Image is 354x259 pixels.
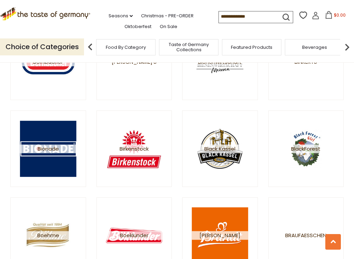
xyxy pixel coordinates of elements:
a: Birkenstock [96,110,172,187]
a: BlackForest [268,110,344,187]
a: Food By Category [106,45,146,50]
a: Christmas - PRE-ORDER [141,12,194,20]
img: next arrow [340,40,354,54]
img: Birkenstock [106,120,162,177]
span: Bionade [20,144,76,153]
span: Black Kassel [192,144,248,153]
a: Beverages [302,45,327,50]
img: BlackForest [278,120,334,177]
span: Bernbacher [20,58,76,66]
span: $0.00 [334,12,346,18]
span: [PERSON_NAME] [192,231,248,240]
span: BlackForest [278,144,334,153]
a: Oktoberfest [124,23,151,30]
a: On Sale [160,23,177,30]
span: Bienenwirtschaft [192,58,248,66]
a: Seasons [109,12,133,20]
a: Featured Products [231,45,272,50]
span: Boeklunder [106,231,162,240]
img: Black Kassel [192,120,248,177]
span: Braufaesschen [285,231,326,240]
span: Birkenstock [106,144,162,153]
img: previous arrow [83,40,97,54]
img: Bionade [20,120,76,177]
span: [PERSON_NAME]’s [112,58,157,66]
a: Taste of Germany Collections [161,42,216,52]
span: Boehme [20,231,76,240]
span: Binkerts [295,58,317,66]
a: Black Kassel [182,110,258,187]
a: Bionade [10,110,86,187]
button: $0.00 [321,11,350,21]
